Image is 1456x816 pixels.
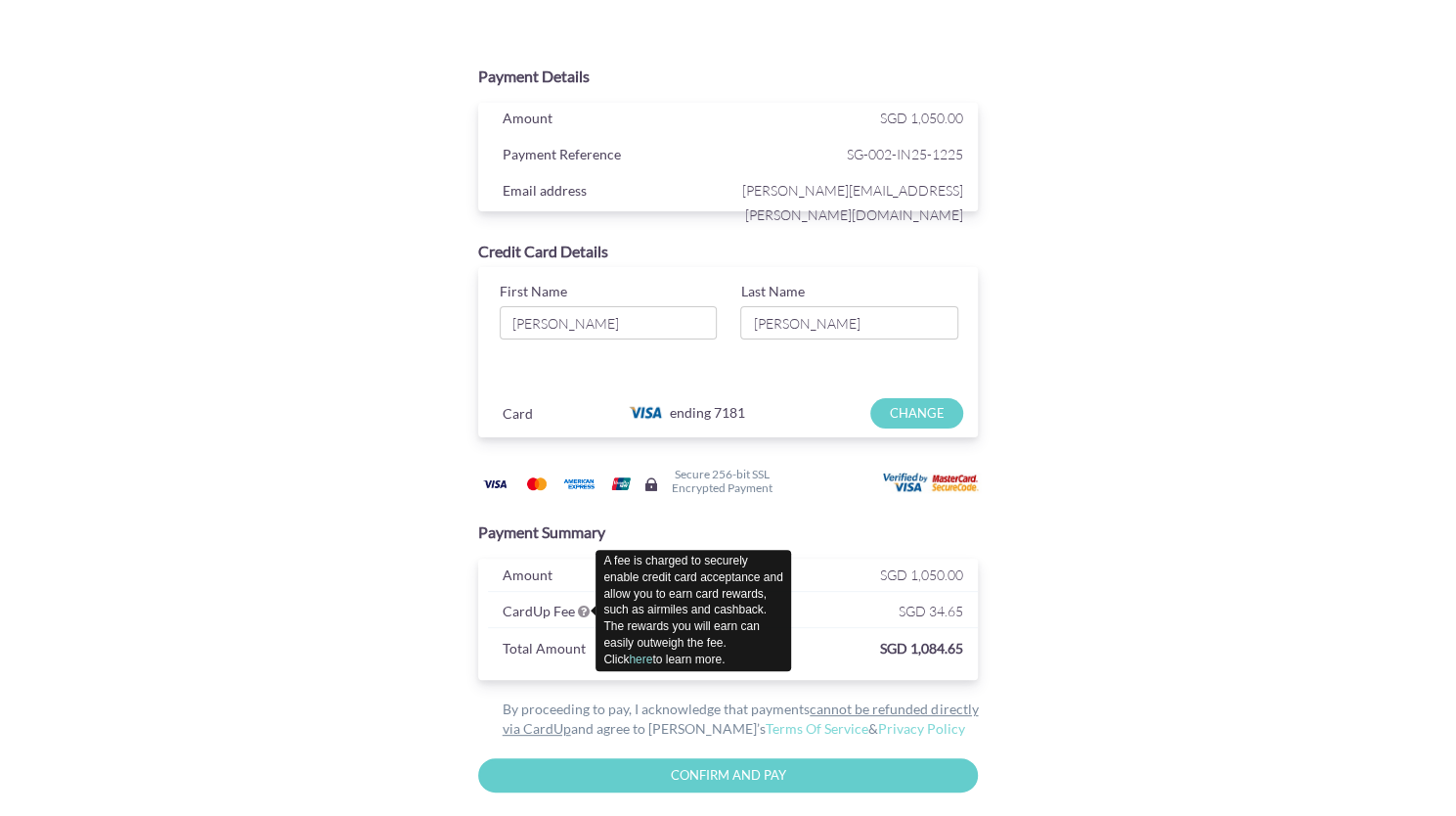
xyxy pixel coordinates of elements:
div: Total Amount [488,636,651,665]
a: Privacy Policy [878,720,965,737]
span: SGD 1,050.00 [880,567,963,583]
img: User card [883,473,981,494]
label: Last Name [740,282,804,301]
div: Email address [488,178,733,207]
img: American Express [559,472,598,496]
label: First Name [500,282,567,301]
img: Mastercard [517,472,556,496]
iframe: Secure card expiration date input frame [500,354,722,389]
div: Payment Summary [478,521,979,544]
div: SGD 34.65 [732,599,978,628]
div: Payment Reference [488,142,733,171]
div: Payment Details [478,66,979,88]
span: ending [670,398,711,428]
span: SG-002-IN25-1225 [732,142,963,166]
iframe: Secure card security code input frame [744,354,966,389]
input: CHANGE [870,398,963,429]
div: By proceeding to pay, I acknowledge that payments and agree to [PERSON_NAME]’s & [478,700,979,739]
span: 7181 [714,404,745,421]
img: Union Pay [601,472,640,496]
h6: Secure 256-bit SSL Encrypted Payment [672,468,772,493]
div: Amount [488,563,733,592]
span: SGD 1,050.00 [880,110,963,126]
div: Credit Card Details [478,241,979,263]
a: here [629,653,652,666]
div: Card [488,401,610,431]
div: A fee is charged to securely enable credit card acceptance and allow you to earn card rewards, su... [596,550,791,671]
a: Terms Of Service [766,720,868,737]
input: Confirm and Pay [478,758,979,793]
img: Secure lock [643,476,659,492]
div: CardUp Fee [488,599,733,628]
span: [PERSON_NAME][EMAIL_ADDRESS][PERSON_NAME][DOMAIN_NAME] [732,178,963,227]
div: Amount [488,106,733,135]
div: SGD 1,084.65 [651,636,978,665]
img: Visa [475,472,514,496]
